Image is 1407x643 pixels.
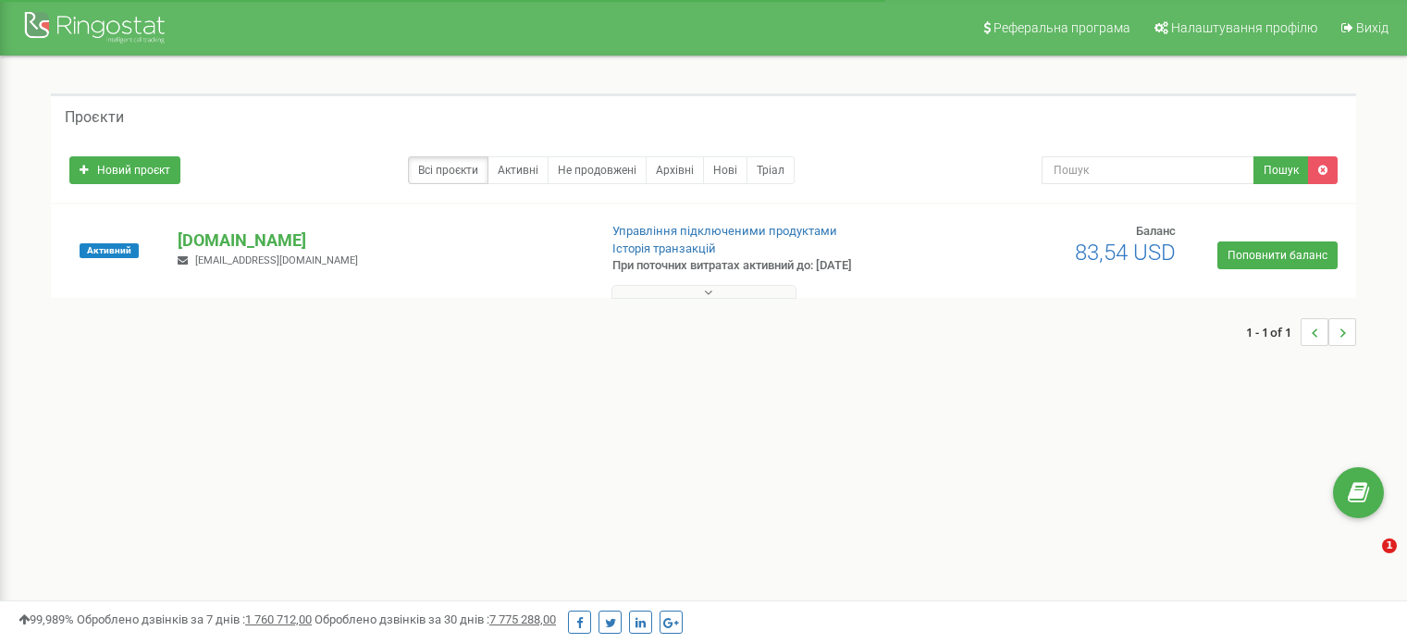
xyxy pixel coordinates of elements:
iframe: Intercom live chat [1344,538,1388,583]
a: Управління підключеними продуктами [612,224,837,238]
span: 83,54 USD [1075,240,1176,266]
span: Активний [80,243,139,258]
p: [DOMAIN_NAME] [178,229,582,253]
a: Не продовжені [548,156,647,184]
a: Архівні [646,156,704,184]
span: Баланс [1136,224,1176,238]
span: 1 [1382,538,1397,553]
a: Тріал [747,156,795,184]
u: 1 760 712,00 [245,612,312,626]
button: Пошук [1253,156,1309,184]
span: Налаштування профілю [1171,20,1317,35]
p: При поточних витратах активний до: [DATE] [612,257,908,275]
a: Поповнити баланс [1217,241,1338,269]
span: [EMAIL_ADDRESS][DOMAIN_NAME] [195,254,358,266]
span: Реферальна програма [994,20,1130,35]
span: Вихід [1356,20,1388,35]
span: 1 - 1 of 1 [1246,318,1301,346]
nav: ... [1246,300,1356,365]
a: Всі проєкти [408,156,488,184]
span: Оброблено дзвінків за 7 днів : [77,612,312,626]
span: 99,989% [19,612,74,626]
u: 7 775 288,00 [489,612,556,626]
a: Історія транзакцій [612,241,716,255]
input: Пошук [1042,156,1254,184]
a: Активні [488,156,549,184]
a: Новий проєкт [69,156,180,184]
span: Оброблено дзвінків за 30 днів : [315,612,556,626]
h5: Проєкти [65,109,124,126]
a: Нові [703,156,747,184]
